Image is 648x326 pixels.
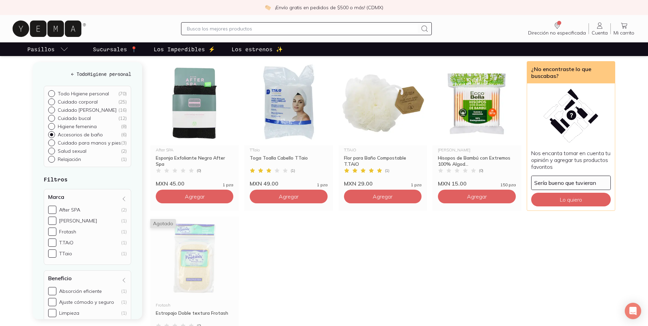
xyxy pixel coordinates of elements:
p: Relajación [58,156,81,162]
span: 1 pza [411,183,422,187]
a: Los Imperdibles ⚡️ [152,42,217,56]
div: Open Intercom Messenger [625,303,641,319]
div: [PERSON_NAME] [438,148,515,152]
div: Toga Toalla Cabello TTaio [250,155,327,167]
span: ( 0 ) [197,168,201,173]
span: 1 pza [317,183,328,187]
div: (1) [121,240,127,246]
span: ( 1 ) [291,168,295,173]
p: Cuidado corporal [58,99,98,105]
span: MXN 29.00 [344,180,373,187]
p: Cuidado [PERSON_NAME] [58,107,116,113]
div: TTaio [250,148,327,152]
div: T.TAiO [59,240,73,246]
button: Agregar [344,190,422,203]
a: Los estrenos ✨ [230,42,284,56]
div: Frotash [156,303,233,307]
p: Cuidado para manos y pies [58,140,121,146]
span: MXN 49.00 [250,180,278,187]
h5: ← Todo Higiene personal [44,70,131,78]
a: Esponja Rigida Negra H After SPAAfter SPAEsponja Exfoliante Negra After Spa(0)MXN 45.001 pza [150,61,239,187]
div: ( 6 ) [121,132,127,138]
a: FrenteTTaioToga Toalla Cabello TTaio(1)MXN 49.001 pza [244,61,333,187]
p: ¡Envío gratis en pedidos de $500 o más! (CDMX) [275,4,383,11]
div: [PERSON_NAME] [59,218,97,224]
p: Los estrenos ✨ [232,45,283,53]
div: TTaio [59,250,72,257]
div: (1) [121,250,127,257]
input: After SPA(2) [48,206,56,214]
a: Mi carrito [611,22,637,36]
div: After SPA [59,207,80,213]
p: Higiene femenina [58,123,97,130]
div: (1) [121,218,127,224]
a: 18631 hisopos de bambu ecco bella[PERSON_NAME]Hisopos de Bambú con Extremos 100% Algod...(0)MXN 1... [432,61,521,187]
div: (1) [121,288,127,294]
div: ( 1 ) [121,156,127,162]
input: [PERSON_NAME](1) [48,217,56,225]
img: Estropajo Doble textura Frotash [150,216,239,300]
h4: Marca [48,193,64,200]
input: TTaio(1) [48,249,56,258]
img: check [265,4,271,11]
div: Estropajo Doble textura Frotash [156,310,233,322]
a: Dirección no especificada [525,22,589,36]
p: Cuidado bucal [58,115,91,121]
div: After SPA [156,148,233,152]
p: Todo Higiene personal [58,91,109,97]
span: MXN 45.00 [156,180,184,187]
input: Absorción eficiente(1) [48,287,56,295]
h4: Beneficio [48,275,72,282]
div: Ajuste cómodo y seguro [59,299,114,305]
button: Lo quiero [531,193,611,206]
input: Limpieza(1) [48,309,56,317]
p: Pasillos [27,45,55,53]
input: Busca los mejores productos [187,25,417,33]
div: ( 3 ) [121,140,127,146]
span: ( 0 ) [479,168,483,173]
span: Agregar [279,193,299,200]
div: (1) [121,229,127,235]
div: T.TAiO [344,148,422,152]
div: ( 25 ) [118,99,127,105]
div: ¿No encontraste lo que buscabas? [527,62,615,83]
button: Agregar [156,190,233,203]
p: Nos encanta tomar en cuenta tu opinión y agregar tus productos favoritos [531,150,611,170]
div: Limpieza [59,310,79,316]
span: Mi carrito [613,30,634,36]
div: Marca [44,189,131,265]
input: Frotash(1) [48,228,56,236]
span: Agotado [150,219,176,228]
span: 150 pza [500,183,516,187]
span: ( 1 ) [385,168,389,173]
a: ← TodoHigiene personal [44,70,131,78]
p: Sucursales 📍 [93,45,137,53]
span: Agregar [373,193,392,200]
div: Absorción eficiente [59,288,102,294]
p: Accesorios de baño [58,132,103,138]
div: ( 70 ) [118,91,127,97]
span: 1 pza [223,183,233,187]
span: Agregar [185,193,205,200]
p: Salud sexual [58,148,86,154]
strong: Filtros [44,176,68,182]
input: Ajuste cómodo y seguro(1) [48,298,56,306]
div: (1) [121,310,127,316]
div: ( 2 ) [121,148,127,154]
div: ( 12 ) [118,115,127,121]
input: T.TAiO(1) [48,239,56,247]
button: Agregar [250,190,327,203]
span: Dirección no especificada [528,30,586,36]
div: ( 8 ) [121,123,127,130]
p: Los Imperdibles ⚡️ [154,45,215,53]
span: MXN 15.00 [438,180,467,187]
a: Sucursales 📍 [92,42,139,56]
div: (1) [121,299,127,305]
div: ( 16 ) [118,107,127,113]
img: Frente [339,61,427,145]
div: Flor para Baño Compostable T.TAiO [344,155,422,167]
div: Hisopos de Bambú con Extremos 100% Algod... [438,155,515,167]
a: FrenteT.TAiOFlor para Baño Compostable T.TAiO(1)MXN 29.001 pza [339,61,427,187]
img: 18631 hisopos de bambu ecco bella [432,61,521,145]
span: Agregar [467,193,487,200]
